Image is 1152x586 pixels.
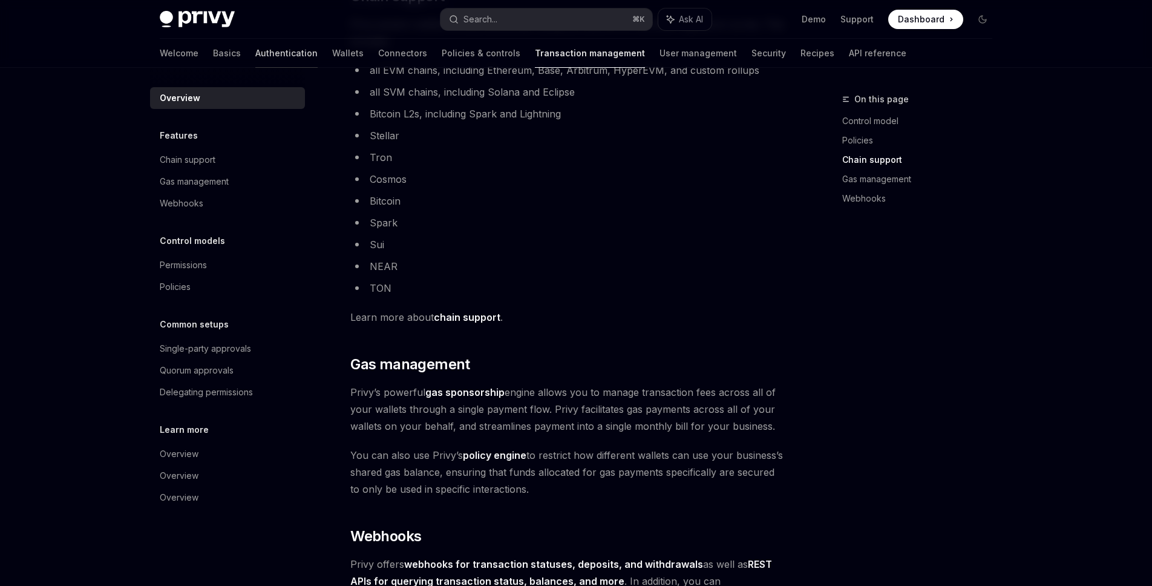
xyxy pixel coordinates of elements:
[160,196,203,211] div: Webhooks
[350,193,787,209] li: Bitcoin
[463,12,497,27] div: Search...
[350,258,787,275] li: NEAR
[160,490,198,505] div: Overview
[659,39,737,68] a: User management
[440,8,652,30] button: Search...⌘K
[150,338,305,360] a: Single-party approvals
[350,171,787,188] li: Cosmos
[350,105,787,122] li: Bitcoin L2s, including Spark and Lightning
[842,150,1002,170] a: Chain support
[150,149,305,171] a: Chain support
[854,92,909,107] span: On this page
[160,423,209,437] h5: Learn more
[800,39,834,68] a: Recipes
[160,234,225,248] h5: Control models
[434,311,500,324] a: chain support
[898,13,944,25] span: Dashboard
[842,111,1002,131] a: Control model
[888,10,963,29] a: Dashboard
[842,170,1002,189] a: Gas management
[842,131,1002,150] a: Policies
[442,39,520,68] a: Policies & controls
[350,355,470,374] span: Gas management
[160,11,235,28] img: dark logo
[213,39,241,68] a: Basics
[150,360,305,381] a: Quorum approvals
[160,174,229,189] div: Gas management
[150,193,305,214] a: Webhooks
[332,39,364,68] a: Wallets
[378,39,427,68] a: Connectors
[679,13,703,25] span: Ask AI
[150,87,305,109] a: Overview
[751,39,786,68] a: Security
[160,39,198,68] a: Welcome
[160,153,215,167] div: Chain support
[350,127,787,144] li: Stellar
[150,276,305,298] a: Policies
[160,385,253,400] div: Delegating permissions
[150,465,305,487] a: Overview
[350,447,787,498] span: You can also use Privy’s to restrict how different wallets can use your business’s shared gas bal...
[350,280,787,297] li: TON
[350,527,421,546] span: Webhooks
[842,189,1002,208] a: Webhooks
[160,128,198,143] h5: Features
[160,447,198,461] div: Overview
[350,236,787,253] li: Sui
[350,384,787,435] span: Privy’s powerful engine allows you to manage transaction fees across all of your wallets through ...
[404,558,703,570] strong: webhooks for transaction statuses, deposits, and withdrawals
[150,487,305,509] a: Overview
[160,363,234,378] div: Quorum approvals
[350,62,787,79] li: all EVM chains, including Ethereum, Base, Arbitrum, HyperEVM, and custom rollups
[160,317,229,332] h5: Common setups
[150,171,305,193] a: Gas management
[255,39,318,68] a: Authentication
[160,258,207,272] div: Permissions
[840,13,874,25] a: Support
[150,443,305,465] a: Overview
[849,39,906,68] a: API reference
[150,381,305,403] a: Delegating permissions
[160,341,251,356] div: Single-party approvals
[973,10,992,29] button: Toggle dark mode
[160,469,198,483] div: Overview
[350,309,787,326] span: Learn more about .
[425,386,505,398] strong: gas sponsorship
[350,149,787,166] li: Tron
[160,91,200,105] div: Overview
[150,254,305,276] a: Permissions
[160,280,191,294] div: Policies
[350,84,787,100] li: all SVM chains, including Solana and Eclipse
[658,8,712,30] button: Ask AI
[632,15,645,24] span: ⌘ K
[535,39,645,68] a: Transaction management
[463,449,526,461] strong: policy engine
[802,13,826,25] a: Demo
[350,214,787,231] li: Spark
